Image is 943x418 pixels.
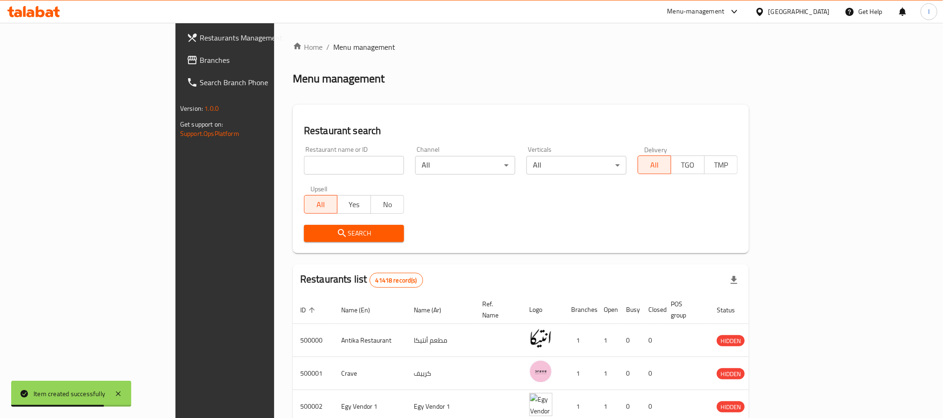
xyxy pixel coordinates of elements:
[304,156,404,175] input: Search for restaurant name or ID..
[596,357,619,390] td: 1
[522,296,564,324] th: Logo
[641,296,663,324] th: Closed
[293,41,749,53] nav: breadcrumb
[717,401,745,412] div: HIDDEN
[200,32,325,43] span: Restaurants Management
[311,228,397,239] span: Search
[180,102,203,115] span: Version:
[179,71,333,94] a: Search Branch Phone
[370,273,423,288] div: Total records count
[564,296,596,324] th: Branches
[723,269,745,291] div: Export file
[334,324,406,357] td: Antika Restaurant
[717,369,745,379] span: HIDDEN
[717,368,745,379] div: HIDDEN
[619,357,641,390] td: 0
[375,198,400,211] span: No
[34,389,105,399] div: Item created successfully
[370,276,423,285] span: 41418 record(s)
[529,393,552,416] img: Egy Vendor 1
[564,324,596,357] td: 1
[406,324,475,357] td: مطعم أنتيكا
[667,6,725,17] div: Menu-management
[529,360,552,383] img: Crave
[671,298,698,321] span: POS group
[708,158,734,172] span: TMP
[619,324,641,357] td: 0
[308,198,334,211] span: All
[180,118,223,130] span: Get support on:
[529,327,552,350] img: Antika Restaurant
[482,298,511,321] span: Ref. Name
[644,146,667,153] label: Delivery
[641,324,663,357] td: 0
[300,272,423,288] h2: Restaurants list
[596,296,619,324] th: Open
[415,156,515,175] div: All
[370,195,404,214] button: No
[928,7,930,17] span: I
[406,357,475,390] td: كرييف
[642,158,667,172] span: All
[675,158,701,172] span: TGO
[200,77,325,88] span: Search Branch Phone
[204,102,219,115] span: 1.0.0
[526,156,626,175] div: All
[341,198,367,211] span: Yes
[304,195,337,214] button: All
[337,195,370,214] button: Yes
[293,71,384,86] h2: Menu management
[704,155,738,174] button: TMP
[180,128,239,140] a: Support.OpsPlatform
[341,304,382,316] span: Name (En)
[768,7,830,17] div: [GEOGRAPHIC_DATA]
[310,186,328,192] label: Upsell
[414,304,453,316] span: Name (Ar)
[304,225,404,242] button: Search
[619,296,641,324] th: Busy
[333,41,395,53] span: Menu management
[717,336,745,346] span: HIDDEN
[304,124,738,138] h2: Restaurant search
[717,304,747,316] span: Status
[671,155,704,174] button: TGO
[179,27,333,49] a: Restaurants Management
[638,155,671,174] button: All
[717,402,745,412] span: HIDDEN
[179,49,333,71] a: Branches
[200,54,325,66] span: Branches
[564,357,596,390] td: 1
[641,357,663,390] td: 0
[300,304,318,316] span: ID
[334,357,406,390] td: Crave
[596,324,619,357] td: 1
